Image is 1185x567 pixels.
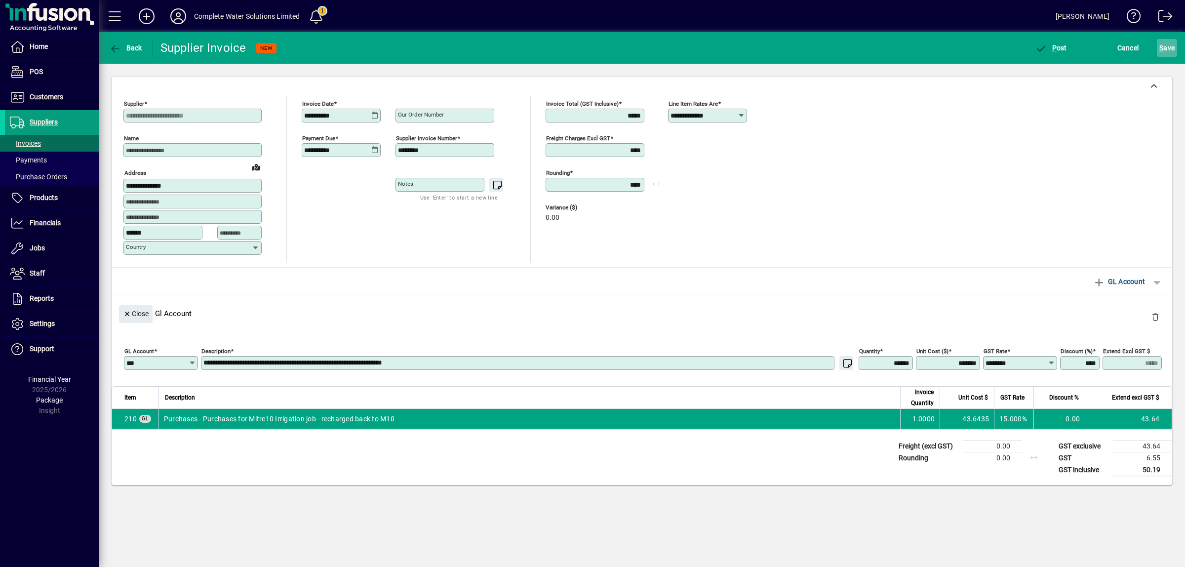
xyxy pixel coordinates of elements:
mat-label: GST rate [984,347,1007,354]
td: 15.000% [994,409,1033,429]
app-page-header-button: Back [99,39,153,57]
mat-label: Extend excl GST $ [1103,347,1150,354]
td: 43.64 [1113,440,1172,452]
mat-label: Discount (%) [1061,347,1093,354]
td: 50.19 [1113,464,1172,476]
span: Description [165,392,195,403]
mat-label: Invoice Total (GST inclusive) [546,100,619,107]
span: Close [123,306,149,322]
td: GST inclusive [1054,464,1113,476]
mat-label: Our order number [398,111,444,118]
div: [PERSON_NAME] [1056,8,1109,24]
mat-label: Line item rates are [669,100,718,107]
mat-label: Unit Cost ($) [916,347,948,354]
span: Extend excl GST $ [1112,392,1159,403]
td: GST [1054,452,1113,464]
a: Customers [5,85,99,110]
span: Purchases [124,414,137,424]
div: Supplier Invoice [160,40,246,56]
div: Complete Water Solutions Limited [194,8,300,24]
a: POS [5,60,99,84]
a: Purchase Orders [5,168,99,185]
span: Settings [30,320,55,327]
a: Logout [1151,2,1173,34]
button: Profile [162,7,194,25]
mat-label: Invoice date [302,100,334,107]
span: Variance ($) [546,204,605,211]
app-page-header-button: Close [117,309,155,318]
div: Gl Account [112,295,1172,331]
span: Products [30,194,58,202]
td: 6.55 [1113,452,1172,464]
a: Home [5,35,99,59]
mat-label: Quantity [859,347,880,354]
td: Rounding [894,452,963,464]
mat-label: Description [201,347,231,354]
a: Jobs [5,236,99,261]
span: Invoices [10,139,41,147]
a: Settings [5,312,99,336]
span: Financials [30,219,61,227]
a: Knowledge Base [1119,2,1141,34]
mat-label: Name [124,135,139,142]
span: GL [142,416,149,421]
mat-label: Supplier invoice number [396,135,457,142]
span: Purchase Orders [10,173,67,181]
span: Staff [30,269,45,277]
span: Financial Year [28,375,71,383]
button: GL Account [1088,273,1150,290]
td: GST exclusive [1054,440,1113,452]
td: 0.00 [963,440,1022,452]
span: GST Rate [1000,392,1025,403]
button: Delete [1144,305,1167,329]
span: Back [109,44,142,52]
mat-label: Payment due [302,135,335,142]
span: ost [1035,44,1067,52]
td: 0.00 [963,452,1022,464]
td: 1.0000 [900,409,940,429]
a: Reports [5,286,99,311]
td: Purchases - Purchases for Mitre10 Irrigation job - recharged back to M10 [158,409,900,429]
td: Freight (excl GST) [894,440,963,452]
span: GL Account [1093,274,1145,289]
span: Cancel [1117,40,1139,56]
span: NEW [260,45,273,51]
span: Support [30,345,54,353]
span: S [1159,44,1163,52]
button: Save [1157,39,1177,57]
td: 43.6435 [940,409,994,429]
mat-label: Notes [398,180,413,187]
button: Back [107,39,145,57]
span: Customers [30,93,63,101]
span: Reports [30,294,54,302]
span: Invoice Quantity [907,387,934,408]
mat-hint: Use 'Enter' to start a new line [420,192,498,203]
span: Jobs [30,244,45,252]
app-page-header-button: Delete [1144,312,1167,321]
span: POS [30,68,43,76]
mat-label: Country [126,243,146,250]
span: Item [124,392,136,403]
mat-label: Freight charges excl GST [546,135,610,142]
button: Add [131,7,162,25]
span: Package [36,396,63,404]
span: 0.00 [546,214,559,222]
a: Financials [5,211,99,236]
a: Staff [5,261,99,286]
span: Discount % [1049,392,1079,403]
a: View on map [248,159,264,175]
mat-label: Rounding [546,169,570,176]
a: Support [5,337,99,362]
td: 43.64 [1085,409,1172,429]
span: Unit Cost $ [958,392,988,403]
button: Cancel [1115,39,1142,57]
mat-label: GL Account [124,347,154,354]
span: ave [1159,40,1175,56]
a: Invoices [5,135,99,152]
a: Payments [5,152,99,168]
span: Suppliers [30,118,58,126]
span: Home [30,42,48,50]
a: Products [5,186,99,210]
mat-label: Supplier [124,100,144,107]
button: Close [119,305,153,323]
